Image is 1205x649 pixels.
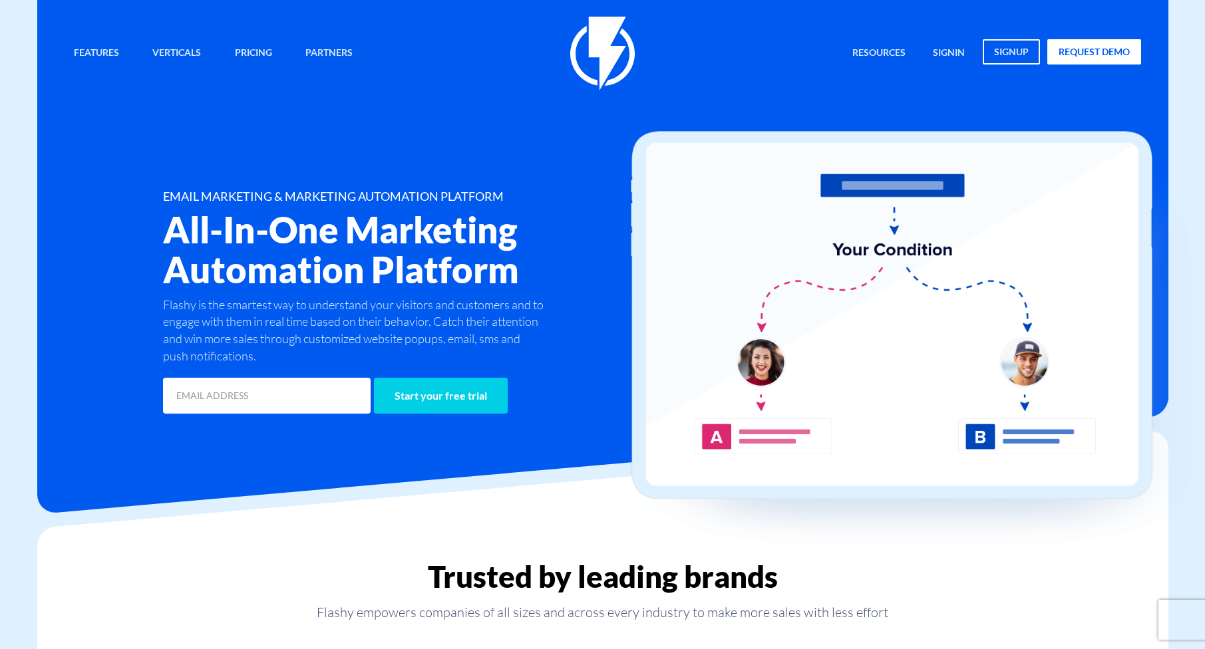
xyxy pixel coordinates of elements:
[163,190,682,203] h1: EMAIL MARKETING & MARKETING AUTOMATION PLATFORM
[142,39,211,68] a: Verticals
[163,297,548,365] p: Flashy is the smartest way to understand your visitors and customers and to engage with them in r...
[225,39,282,68] a: Pricing
[163,210,682,290] h2: All-In-One Marketing Automation Platform
[163,378,371,414] input: EMAIL ADDRESS
[1047,39,1141,65] a: request demo
[64,39,129,68] a: Features
[37,603,1168,622] p: Flashy empowers companies of all sizes and across every industry to make more sales with less effort
[983,39,1040,65] a: signup
[923,39,975,68] a: signin
[374,378,508,414] input: Start your free trial
[37,560,1168,593] h2: Trusted by leading brands
[842,39,916,68] a: Resources
[295,39,363,68] a: Partners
